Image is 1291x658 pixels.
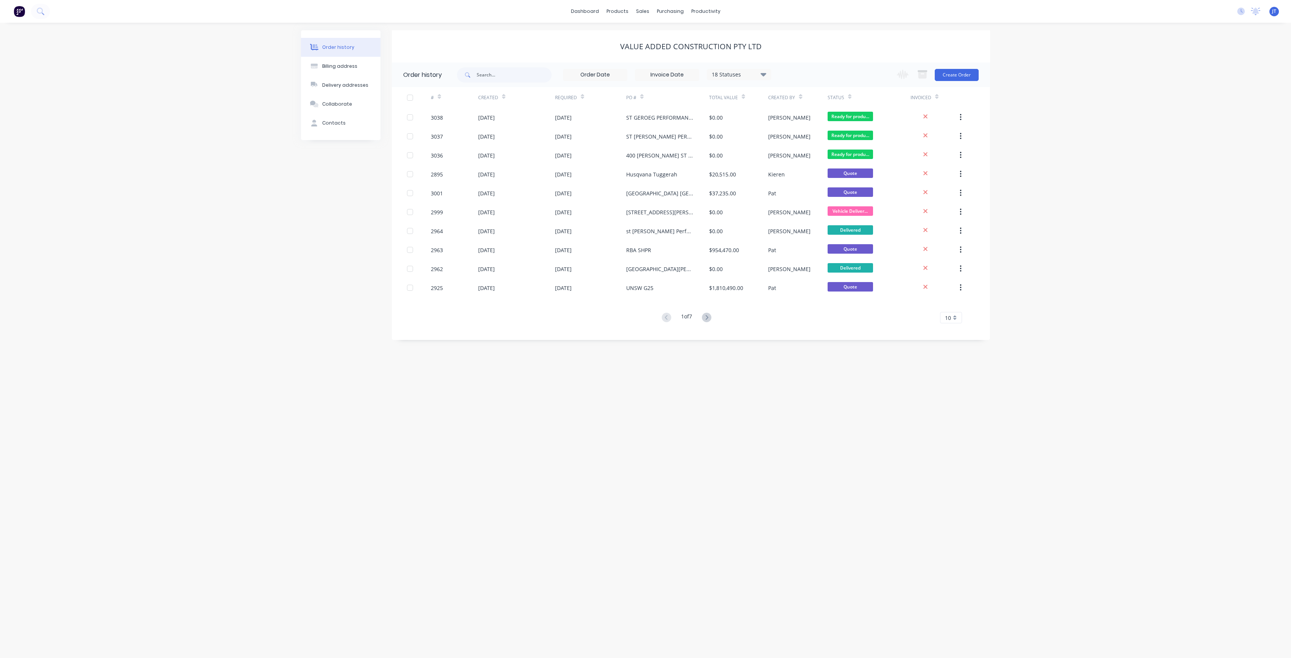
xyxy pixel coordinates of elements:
div: [DATE] [555,208,572,216]
div: $0.00 [709,265,723,273]
div: [DATE] [555,170,572,178]
div: Order history [322,44,354,51]
div: [DATE] [478,114,495,122]
div: productivity [688,6,724,17]
div: [DATE] [478,265,495,273]
div: [PERSON_NAME] [768,265,811,273]
button: Billing address [301,57,380,76]
div: 1 of 7 [681,312,692,323]
div: 2962 [431,265,443,273]
div: [PERSON_NAME] [768,227,811,235]
div: # [431,94,434,101]
div: Created [478,87,555,108]
button: Collaborate [301,95,380,114]
div: 2963 [431,246,443,254]
div: Collaborate [322,101,352,108]
div: Husqvana Tuggerah [626,170,677,178]
div: Created By [768,94,795,101]
div: 2999 [431,208,443,216]
div: Billing address [322,63,357,70]
div: $20,515.00 [709,170,736,178]
div: [DATE] [478,189,495,197]
div: $37,235.00 [709,189,736,197]
div: Delivery addresses [322,82,368,89]
span: Quote [828,244,873,254]
div: [DATE] [478,227,495,235]
div: [DATE] [555,151,572,159]
div: Status [828,87,911,108]
div: 2895 [431,170,443,178]
div: 2925 [431,284,443,292]
span: Ready for produ... [828,150,873,159]
div: Kieren [768,170,785,178]
div: Invoiced [911,87,958,108]
div: ST [PERSON_NAME] PERFORMACE CENTRE LVL 1 DWG-VAE-01102 REV-3 RUN-AA [626,133,694,140]
div: [DATE] [555,227,572,235]
div: 3036 [431,151,443,159]
div: [DATE] [555,246,572,254]
div: 400 [PERSON_NAME] ST DWG-VAE-MW-LG101 LEFR-LG.1 [626,151,694,159]
div: Total Value [709,87,768,108]
button: Create Order [935,69,979,81]
div: st [PERSON_NAME] Performance Centre riser duct lvl 1 [626,227,694,235]
div: [DATE] [555,133,572,140]
div: [PERSON_NAME] [768,133,811,140]
div: $1,810,490.00 [709,284,743,292]
div: 18 Statuses [707,70,771,79]
div: Required [555,87,626,108]
div: RBA SHPR [626,246,651,254]
button: Contacts [301,114,380,133]
div: Pat [768,246,776,254]
div: [GEOGRAPHIC_DATA] [GEOGRAPHIC_DATA][MEDICAL_DATA] [626,189,694,197]
div: Pat [768,284,776,292]
div: $954,470.00 [709,246,739,254]
div: Total Value [709,94,738,101]
div: Created [478,94,498,101]
span: Vehicle Deliver... [828,206,873,216]
img: Factory [14,6,25,17]
div: [DATE] [478,133,495,140]
div: $0.00 [709,114,723,122]
div: Value Added Construction Pty Ltd [620,42,762,51]
div: Created By [768,87,827,108]
a: dashboard [567,6,603,17]
button: Order history [301,38,380,57]
div: [PERSON_NAME] [768,208,811,216]
span: Ready for produ... [828,131,873,140]
div: [PERSON_NAME] [768,114,811,122]
div: [STREET_ADDRESS][PERSON_NAME] [626,208,694,216]
input: Order Date [563,69,627,81]
div: [DATE] [478,170,495,178]
div: [DATE] [478,246,495,254]
div: [DATE] [478,284,495,292]
span: JT [1272,8,1276,15]
div: ST GEROEG PERFORMANCE CENTRE LVL 1-DWG-VAE-01102 REV-3 RUN H [626,114,694,122]
div: Status [828,94,844,101]
div: sales [632,6,653,17]
div: products [603,6,632,17]
input: Invoice Date [635,69,699,81]
div: $0.00 [709,151,723,159]
span: 10 [945,314,951,322]
div: $0.00 [709,227,723,235]
div: $0.00 [709,208,723,216]
div: [PERSON_NAME] [768,151,811,159]
div: 3038 [431,114,443,122]
div: Pat [768,189,776,197]
div: 3037 [431,133,443,140]
div: Contacts [322,120,346,126]
div: purchasing [653,6,688,17]
div: [DATE] [555,265,572,273]
div: $0.00 [709,133,723,140]
span: Quote [828,282,873,292]
span: Quote [828,187,873,197]
div: Required [555,94,577,101]
span: Quote [828,168,873,178]
span: Ready for produ... [828,112,873,121]
div: UNSW G25 [626,284,653,292]
span: Delivered [828,263,873,273]
div: [GEOGRAPHIC_DATA][PERSON_NAME] riser duct [626,265,694,273]
div: # [431,87,478,108]
button: Delivery addresses [301,76,380,95]
div: 2964 [431,227,443,235]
